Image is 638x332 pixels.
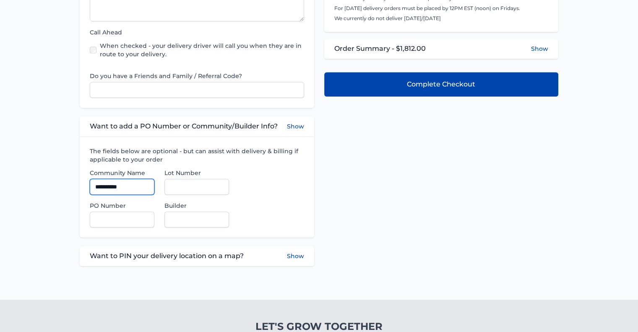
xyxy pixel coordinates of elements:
button: Show [531,44,548,53]
label: Community Name [90,169,154,177]
span: Order Summary - $1,812.00 [334,44,426,54]
label: Call Ahead [90,28,304,37]
span: Want to add a PO Number or Community/Builder Info? [90,121,278,131]
span: Want to PIN your delivery location on a map? [90,251,244,261]
p: For [DATE] delivery orders must be placed by 12PM EST (noon) on Fridays. [334,5,548,12]
p: We currently do not deliver [DATE]/[DATE] [334,15,548,22]
label: PO Number [90,201,154,210]
button: Complete Checkout [324,72,558,97]
label: Do you have a Friends and Family / Referral Code? [90,72,304,80]
label: Lot Number [164,169,229,177]
span: Complete Checkout [407,79,475,89]
label: Builder [164,201,229,210]
label: The fields below are optional - but can assist with delivery & billing if applicable to your order [90,147,304,164]
button: Show [287,251,304,261]
label: When checked - your delivery driver will call you when they are in route to your delivery. [100,42,304,58]
button: Show [287,121,304,131]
